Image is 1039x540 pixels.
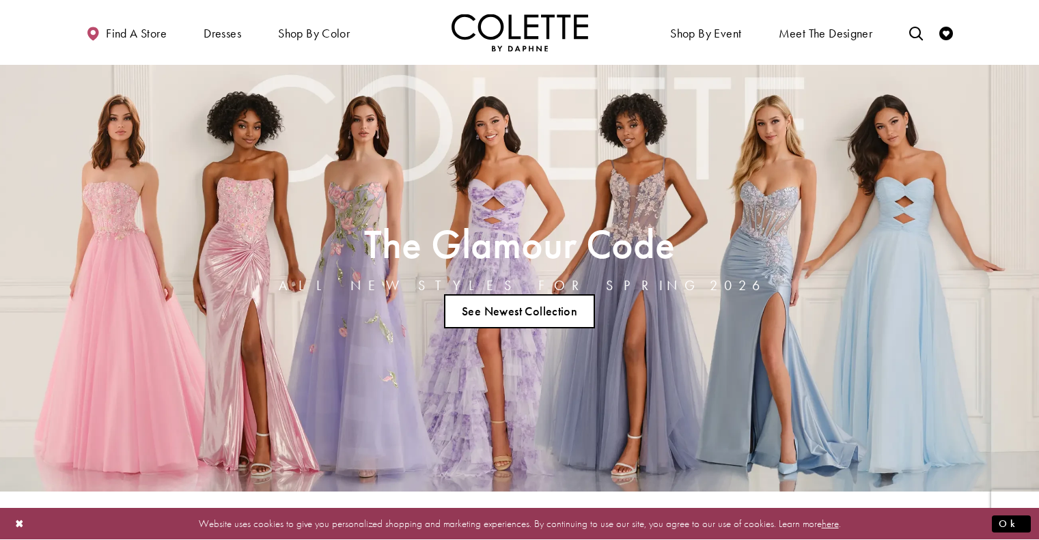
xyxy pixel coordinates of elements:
button: Submit Dialog [992,515,1031,532]
ul: Slider Links [275,289,765,334]
a: Visit Home Page [452,14,588,51]
span: Shop by color [275,14,353,51]
a: See Newest Collection The Glamour Code ALL NEW STYLES FOR SPRING 2026 [444,294,596,328]
p: Website uses cookies to give you personalized shopping and marketing experiences. By continuing t... [98,515,941,533]
a: here [822,517,839,530]
span: Shop by color [278,27,350,40]
a: Check Wishlist [936,14,956,51]
span: Shop By Event [670,27,741,40]
button: Close Dialog [8,512,31,536]
a: Meet the designer [775,14,876,51]
span: Dresses [200,14,245,51]
span: Meet the designer [779,27,873,40]
span: Shop By Event [667,14,745,51]
a: Find a store [83,14,170,51]
a: Toggle search [906,14,926,51]
img: Colette by Daphne [452,14,588,51]
span: Dresses [204,27,241,40]
span: Find a store [106,27,167,40]
h2: The Glamour Code [279,225,761,263]
h4: ALL NEW STYLES FOR SPRING 2026 [279,278,761,293]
